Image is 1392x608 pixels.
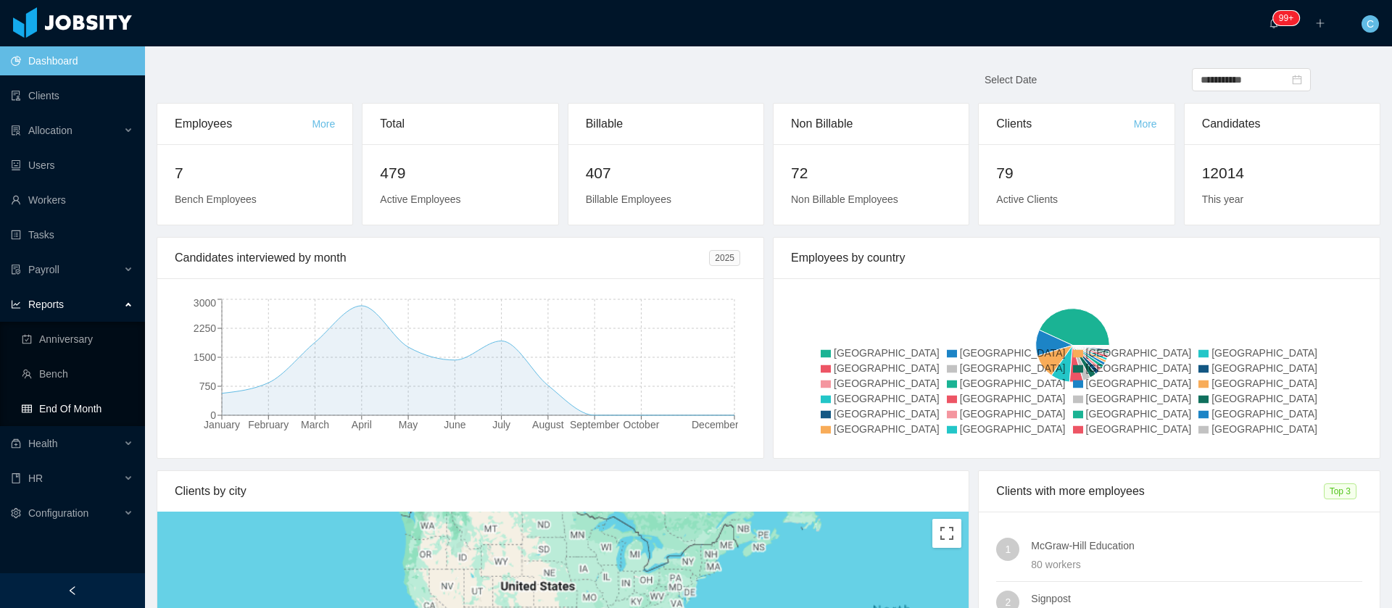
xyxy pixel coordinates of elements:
[1086,423,1192,435] span: [GEOGRAPHIC_DATA]
[11,265,21,275] i: icon: file-protect
[399,419,418,430] tspan: May
[996,471,1323,512] div: Clients with more employees
[11,473,21,483] i: icon: book
[1202,104,1362,144] div: Candidates
[1086,393,1192,404] span: [GEOGRAPHIC_DATA]
[834,408,940,420] span: [GEOGRAPHIC_DATA]
[22,359,133,388] a: icon: teamBench
[1031,557,1362,572] div: 80 workers
[586,193,671,205] span: Billable Employees
[996,104,1133,144] div: Clients
[28,507,88,519] span: Configuration
[834,362,940,374] span: [GEOGRAPHIC_DATA]
[586,162,746,185] h2: 407
[492,419,510,430] tspan: July
[175,162,335,185] h2: 7
[11,299,21,309] i: icon: line-chart
[1202,162,1362,185] h2: 12014
[692,419,739,430] tspan: December
[1031,591,1362,607] h4: Signpost
[380,104,540,144] div: Total
[11,508,21,518] i: icon: setting
[11,220,133,249] a: icon: profileTasks
[1273,11,1299,25] sup: 201
[175,104,312,144] div: Employees
[791,104,951,144] div: Non Billable
[1086,347,1192,359] span: [GEOGRAPHIC_DATA]
[623,419,660,430] tspan: October
[28,438,57,449] span: Health
[834,393,940,404] span: [GEOGRAPHIC_DATA]
[11,438,21,449] i: icon: medicine-box
[1367,15,1374,33] span: C
[444,419,466,430] tspan: June
[1005,538,1011,561] span: 1
[11,46,133,75] a: icon: pie-chartDashboard
[28,472,43,484] span: HR
[11,186,133,215] a: icon: userWorkers
[960,378,1066,389] span: [GEOGRAPHIC_DATA]
[194,322,216,334] tspan: 2250
[248,419,289,430] tspan: February
[380,162,540,185] h2: 479
[791,193,898,205] span: Non Billable Employees
[11,151,133,180] a: icon: robotUsers
[960,362,1066,374] span: [GEOGRAPHIC_DATA]
[28,299,64,310] span: Reports
[194,297,216,309] tspan: 3000
[199,380,217,392] tspan: 750
[960,393,1066,404] span: [GEOGRAPHIC_DATA]
[1086,378,1192,389] span: [GEOGRAPHIC_DATA]
[1315,18,1325,28] i: icon: plus
[834,378,940,389] span: [GEOGRAPHIC_DATA]
[960,347,1066,359] span: [GEOGRAPHIC_DATA]
[586,104,746,144] div: Billable
[834,423,940,435] span: [GEOGRAPHIC_DATA]
[11,125,21,136] i: icon: solution
[210,409,216,421] tspan: 0
[1211,362,1317,374] span: [GEOGRAPHIC_DATA]
[1134,118,1157,130] a: More
[1211,423,1317,435] span: [GEOGRAPHIC_DATA]
[1211,393,1317,404] span: [GEOGRAPHIC_DATA]
[834,347,940,359] span: [GEOGRAPHIC_DATA]
[352,419,372,430] tspan: April
[570,419,620,430] tspan: September
[1211,347,1317,359] span: [GEOGRAPHIC_DATA]
[996,162,1156,185] h2: 79
[301,419,329,430] tspan: March
[11,81,133,110] a: icon: auditClients
[791,238,1362,278] div: Employees by country
[22,394,133,423] a: icon: tableEnd Of Month
[960,423,1066,435] span: [GEOGRAPHIC_DATA]
[996,193,1058,205] span: Active Clients
[985,74,1037,86] span: Select Date
[28,125,72,136] span: Allocation
[175,471,951,512] div: Clients by city
[1211,408,1317,420] span: [GEOGRAPHIC_DATA]
[194,351,216,363] tspan: 1500
[1086,408,1192,420] span: [GEOGRAPHIC_DATA]
[1211,378,1317,389] span: [GEOGRAPHIC_DATA]
[960,408,1066,420] span: [GEOGRAPHIC_DATA]
[932,519,961,548] button: Toggle fullscreen view
[175,193,257,205] span: Bench Employees
[204,419,240,430] tspan: January
[1324,483,1356,499] span: Top 3
[380,193,460,205] span: Active Employees
[532,419,564,430] tspan: August
[791,162,951,185] h2: 72
[1086,362,1192,374] span: [GEOGRAPHIC_DATA]
[1292,75,1302,85] i: icon: calendar
[22,325,133,354] a: icon: carry-outAnniversary
[1202,193,1244,205] span: This year
[28,264,59,275] span: Payroll
[709,250,740,266] span: 2025
[175,238,709,278] div: Candidates interviewed by month
[1269,18,1279,28] i: icon: bell
[1031,538,1362,554] h4: McGraw-Hill Education
[312,118,335,130] a: More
